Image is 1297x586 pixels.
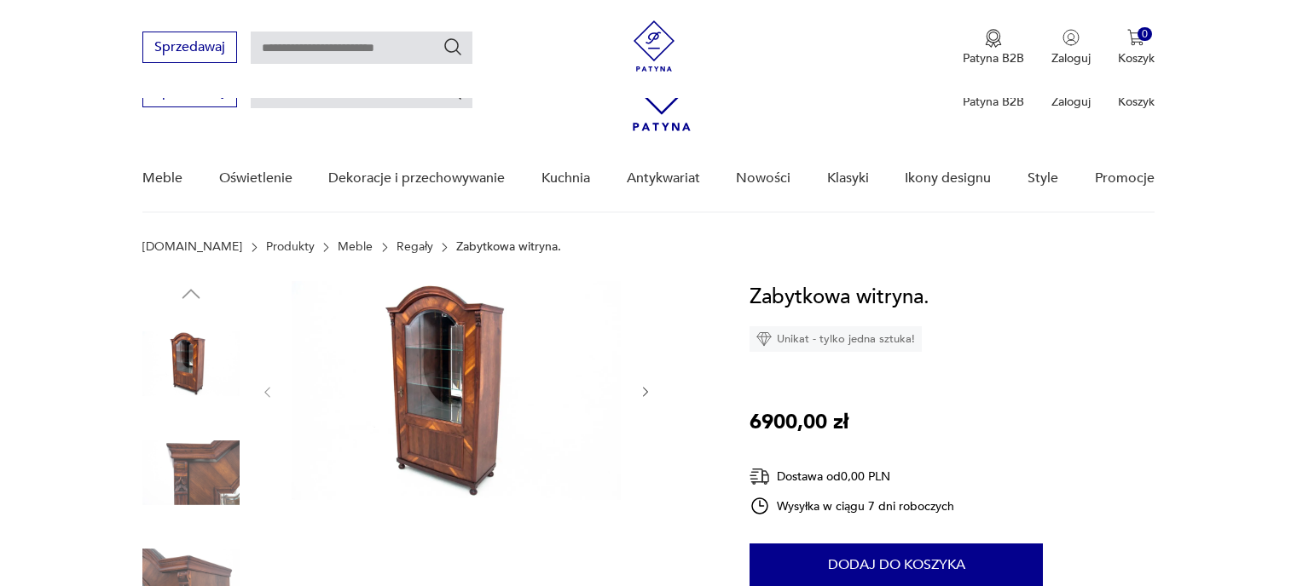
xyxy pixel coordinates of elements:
[142,240,242,254] a: [DOMAIN_NAME]
[266,240,315,254] a: Produkty
[827,146,869,211] a: Klasyki
[963,29,1024,66] a: Ikona medaluPatyna B2B
[456,240,561,254] p: Zabytkowa witryna.
[142,32,237,63] button: Sprzedawaj
[142,315,240,412] img: Zdjęcie produktu Zabytkowa witryna.
[1095,146,1155,211] a: Promocje
[1051,94,1091,110] p: Zaloguj
[1051,29,1091,66] button: Zaloguj
[1118,50,1155,66] p: Koszyk
[750,406,848,439] p: 6900,00 zł
[750,281,929,313] h1: Zabytkowa witryna.
[1118,29,1155,66] button: 0Koszyk
[1138,27,1152,42] div: 0
[736,146,790,211] a: Nowości
[905,146,991,211] a: Ikony designu
[142,87,237,99] a: Sprzedawaj
[541,146,590,211] a: Kuchnia
[219,146,292,211] a: Oświetlenie
[750,466,770,487] img: Ikona dostawy
[963,50,1024,66] p: Patyna B2B
[963,94,1024,110] p: Patyna B2B
[142,424,240,521] img: Zdjęcie produktu Zabytkowa witryna.
[756,331,772,347] img: Ikona diamentu
[1051,50,1091,66] p: Zaloguj
[142,43,237,55] a: Sprzedawaj
[627,146,700,211] a: Antykwariat
[750,543,1043,586] button: Dodaj do koszyka
[985,29,1002,48] img: Ikona medalu
[1127,29,1144,46] img: Ikona koszyka
[750,496,954,516] div: Wysyłka w ciągu 7 dni roboczych
[1118,94,1155,110] p: Koszyk
[628,20,680,72] img: Patyna - sklep z meblami i dekoracjami vintage
[750,466,954,487] div: Dostawa od 0,00 PLN
[963,29,1024,66] button: Patyna B2B
[1028,146,1058,211] a: Style
[292,281,621,500] img: Zdjęcie produktu Zabytkowa witryna.
[338,240,373,254] a: Meble
[1062,29,1080,46] img: Ikonka użytkownika
[443,37,463,57] button: Szukaj
[750,326,922,352] div: Unikat - tylko jedna sztuka!
[142,146,182,211] a: Meble
[328,146,505,211] a: Dekoracje i przechowywanie
[397,240,433,254] a: Regały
